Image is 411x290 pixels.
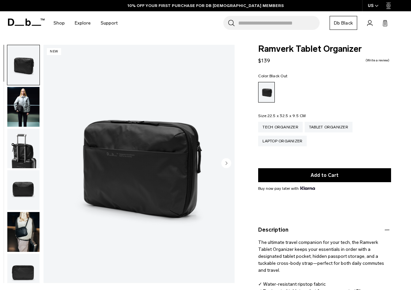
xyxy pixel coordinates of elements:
[330,16,357,30] a: Db Black
[258,82,275,103] a: Black Out
[128,3,284,9] a: 10% OFF YOUR FIRST PURCHASE FOR DB [DEMOGRAPHIC_DATA] MEMBERS
[300,186,315,190] img: {"height" => 20, "alt" => "Klarna"}
[221,158,231,170] button: Next slide
[44,45,235,283] img: Ramverk Tablet Organizer Black Out
[258,45,391,53] span: Ramverk Tablet Organizer
[258,226,391,234] button: Description
[258,168,391,182] button: Add to Cart
[305,122,353,132] a: Tablet Organizer
[258,114,306,118] legend: Size:
[7,129,40,169] img: Ramverk Tablet Organizer Black Out
[47,48,61,55] p: New
[101,11,118,35] a: Support
[7,45,40,85] button: Ramverk Tablet Organizer Black Out
[7,212,40,252] button: Ramverk Tablet Organizer Black Out
[258,74,287,78] legend: Color:
[7,128,40,169] button: Ramverk Tablet Organizer Black Out
[258,185,315,191] span: Buy now pay later with
[75,11,91,35] a: Explore
[267,113,306,118] span: 22.5 x 32.5 x 9.5 CM
[7,87,40,127] button: Ramverk Tablet Organizer Black Out
[258,136,307,146] a: Laptop Organizer
[258,57,270,64] span: $139
[7,170,40,210] button: Ramverk Tablet Organizer Black Out
[365,59,389,62] a: Write a review
[49,11,123,35] nav: Main Navigation
[53,11,65,35] a: Shop
[44,45,235,283] li: 1 / 8
[7,170,40,210] img: Ramverk Tablet Organizer Black Out
[7,45,40,85] img: Ramverk Tablet Organizer Black Out
[258,122,303,132] a: Tech Organizer
[7,212,40,252] img: Ramverk Tablet Organizer Black Out
[7,87,40,127] img: Ramverk Tablet Organizer Black Out
[269,74,287,78] span: Black Out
